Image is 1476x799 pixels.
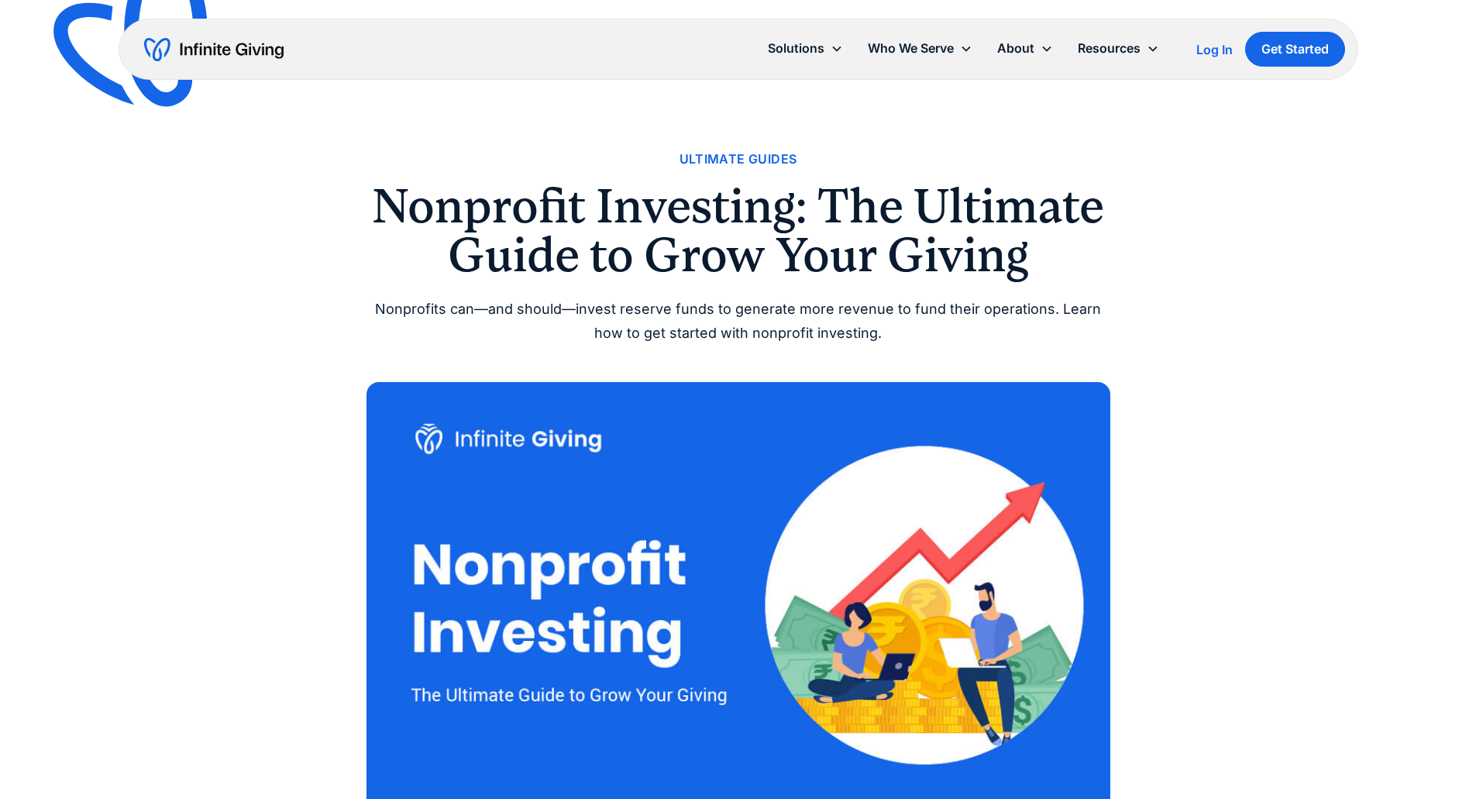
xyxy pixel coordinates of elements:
a: home [144,37,284,62]
h1: Nonprofit Investing: The Ultimate Guide to Grow Your Giving [366,182,1110,279]
a: Get Started [1245,32,1345,67]
a: Log In [1196,40,1233,59]
div: Nonprofits can—and should—invest reserve funds to generate more revenue to fund their operations.... [366,298,1110,345]
div: Resources [1078,38,1141,59]
div: Who We Serve [855,32,985,65]
div: Solutions [768,38,824,59]
div: About [985,32,1065,65]
div: Log In [1196,43,1233,56]
a: Ultimate Guides [680,149,797,170]
div: Resources [1065,32,1172,65]
div: Who We Serve [868,38,954,59]
div: About [997,38,1034,59]
div: Solutions [755,32,855,65]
